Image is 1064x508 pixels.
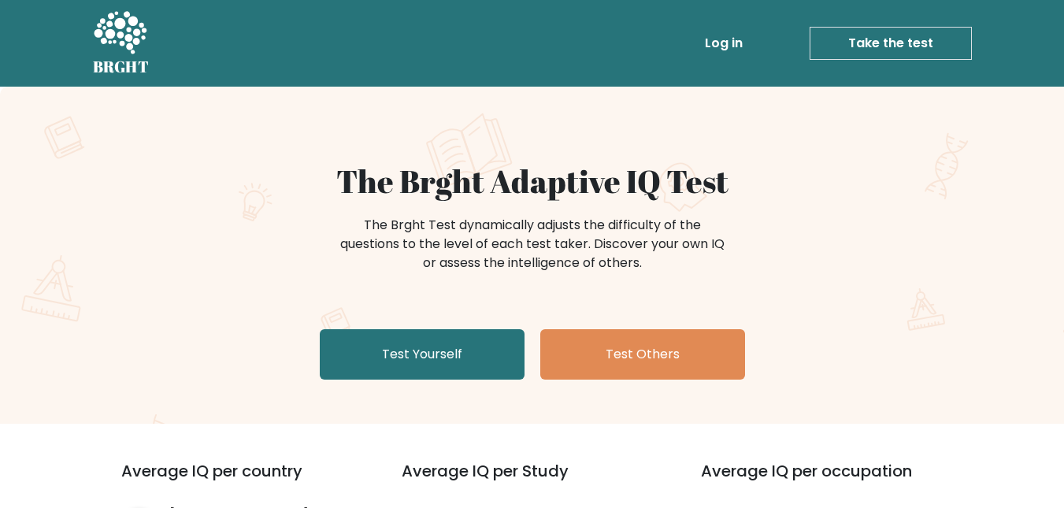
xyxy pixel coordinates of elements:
[336,216,729,273] div: The Brght Test dynamically adjusts the difficulty of the questions to the level of each test take...
[699,28,749,59] a: Log in
[810,27,972,60] a: Take the test
[93,57,150,76] h5: BRGHT
[148,162,917,200] h1: The Brght Adaptive IQ Test
[540,329,745,380] a: Test Others
[93,6,150,80] a: BRGHT
[121,462,345,499] h3: Average IQ per country
[402,462,663,499] h3: Average IQ per Study
[701,462,962,499] h3: Average IQ per occupation
[320,329,525,380] a: Test Yourself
